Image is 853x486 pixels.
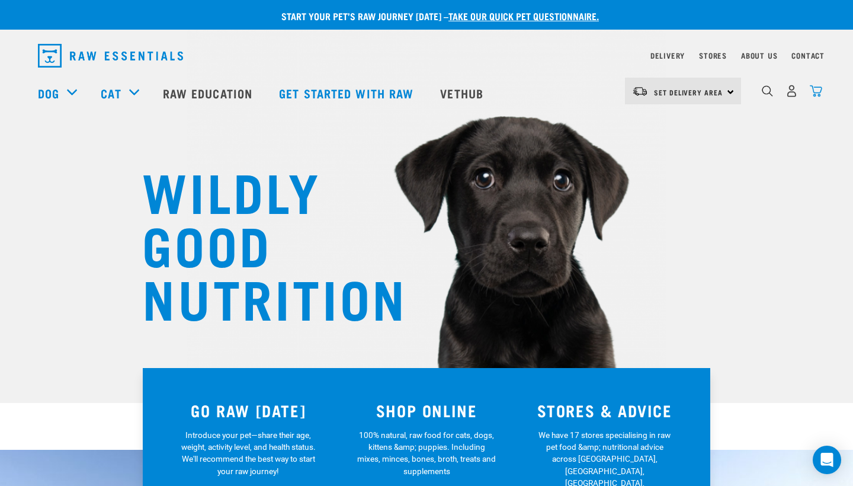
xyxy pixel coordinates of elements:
[699,53,727,57] a: Stores
[522,401,687,420] h3: STORES & ADVICE
[813,446,841,474] div: Open Intercom Messenger
[357,429,496,478] p: 100% natural, raw food for cats, dogs, kittens &amp; puppies. Including mixes, minces, bones, bro...
[142,163,379,323] h1: WILDLY GOOD NUTRITION
[179,429,318,478] p: Introduce your pet—share their age, weight, activity level, and health status. We'll recommend th...
[650,53,685,57] a: Delivery
[654,90,723,94] span: Set Delivery Area
[428,69,498,117] a: Vethub
[632,86,648,97] img: van-moving.png
[741,53,777,57] a: About Us
[101,84,121,102] a: Cat
[448,13,599,18] a: take our quick pet questionnaire.
[38,84,59,102] a: Dog
[38,44,183,68] img: Raw Essentials Logo
[345,401,509,420] h3: SHOP ONLINE
[785,85,798,97] img: user.png
[791,53,825,57] a: Contact
[267,69,428,117] a: Get started with Raw
[28,39,825,72] nav: dropdown navigation
[151,69,267,117] a: Raw Education
[810,85,822,97] img: home-icon@2x.png
[762,85,773,97] img: home-icon-1@2x.png
[166,401,331,420] h3: GO RAW [DATE]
